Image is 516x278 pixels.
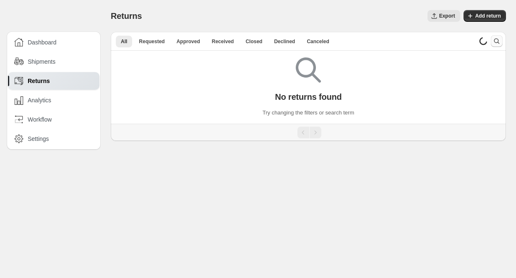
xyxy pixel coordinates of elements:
[307,38,329,45] span: Canceled
[28,135,49,143] span: Settings
[111,124,506,141] nav: Pagination
[28,115,52,124] span: Workflow
[121,38,127,45] span: All
[491,35,503,47] button: Search and filter results
[212,38,234,45] span: Received
[28,38,57,47] span: Dashboard
[439,13,455,19] span: Export
[245,38,262,45] span: Closed
[177,38,200,45] span: Approved
[111,11,142,21] span: Returns
[139,38,164,45] span: Requested
[427,10,460,22] button: Export
[275,92,341,102] p: No returns found
[28,77,50,85] span: Returns
[296,57,321,83] img: Empty search results
[274,38,295,45] span: Declined
[475,13,501,19] span: Add return
[28,96,51,104] span: Analytics
[263,109,354,117] p: Try changing the filters or search term
[28,57,55,66] span: Shipments
[464,10,506,22] button: Add return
